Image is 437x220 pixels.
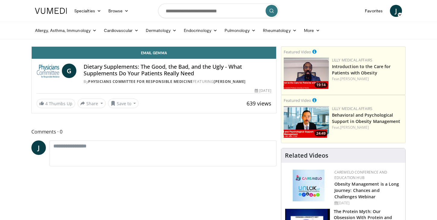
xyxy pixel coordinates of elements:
[31,140,46,155] a: J
[100,24,142,36] a: Cardiovascular
[332,106,373,111] a: Lilly Medical Affairs
[78,99,106,108] button: Share
[284,49,311,55] small: Featured Video
[84,64,271,77] h4: Dietary Supplements: The Good, the Bad, and the Ugly - What Supplements Do Your Patients Really Need
[314,82,327,88] span: 19:14
[180,24,221,36] a: Endocrinology
[332,58,373,63] a: Lilly Medical Affairs
[214,79,246,84] a: [PERSON_NAME]
[332,76,403,82] div: Feat.
[255,88,271,93] div: [DATE]
[314,131,327,136] span: 24:49
[332,112,400,124] a: Behavioral and Psychological Support in Obesity Management
[71,5,105,17] a: Specialties
[88,79,193,84] a: Physicians Committee for Responsible Medicine
[284,106,329,138] img: ba3304f6-7838-4e41-9c0f-2e31ebde6754.png.150x105_q85_crop-smart_upscale.png
[247,100,271,107] span: 639 views
[31,128,276,136] span: Comments 0
[390,5,402,17] a: J
[221,24,259,36] a: Pulmonology
[334,200,400,206] div: [DATE]
[334,170,388,180] a: CaReMeLO Conference and Education Hub
[108,99,139,108] button: Save to
[340,76,369,81] a: [PERSON_NAME]
[285,152,328,159] h4: Related Videos
[62,64,76,78] a: G
[84,79,271,84] div: By FEATURING
[284,106,329,138] a: 24:49
[37,99,75,108] a: 4 Thumbs Up
[284,58,329,89] img: acc2e291-ced4-4dd5-b17b-d06994da28f3.png.150x105_q85_crop-smart_upscale.png
[35,8,67,14] img: VuMedi Logo
[31,24,100,36] a: Allergy, Asthma, Immunology
[340,125,369,130] a: [PERSON_NAME]
[361,5,386,17] a: Favorites
[284,58,329,89] a: 19:14
[37,64,59,78] img: Physicians Committee for Responsible Medicine
[332,64,391,76] a: Introduction to the Care for Patients with Obesity
[300,24,324,36] a: More
[105,5,132,17] a: Browse
[142,24,180,36] a: Dermatology
[334,181,399,200] a: Obesity Management is a Long Journey: Chances and Challenges Webinar
[45,101,48,106] span: 4
[259,24,300,36] a: Rheumatology
[293,170,324,201] img: 45df64a9-a6de-482c-8a90-ada250f7980c.png.150x105_q85_autocrop_double_scale_upscale_version-0.2.jpg
[158,4,279,18] input: Search topics, interventions
[32,47,276,59] a: Email Gemma
[284,98,311,103] small: Featured Video
[332,125,403,130] div: Feat.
